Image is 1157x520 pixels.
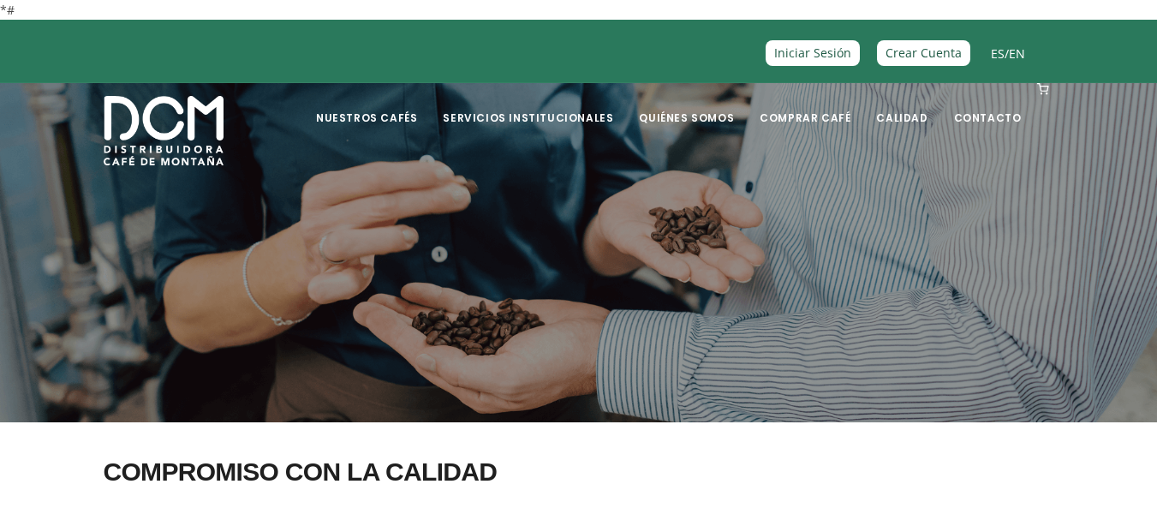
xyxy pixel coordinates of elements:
a: ES [991,45,1005,62]
a: Iniciar Sesión [766,40,860,65]
a: Calidad [866,85,938,125]
span: / [991,44,1025,63]
a: Quiénes Somos [629,85,744,125]
h2: COMPROMISO CON LA CALIDAD [104,448,1054,496]
a: Crear Cuenta [877,40,970,65]
a: Servicios Institucionales [432,85,623,125]
a: Comprar Café [749,85,861,125]
a: EN [1009,45,1025,62]
a: Contacto [944,85,1032,125]
a: Nuestros Cafés [306,85,427,125]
